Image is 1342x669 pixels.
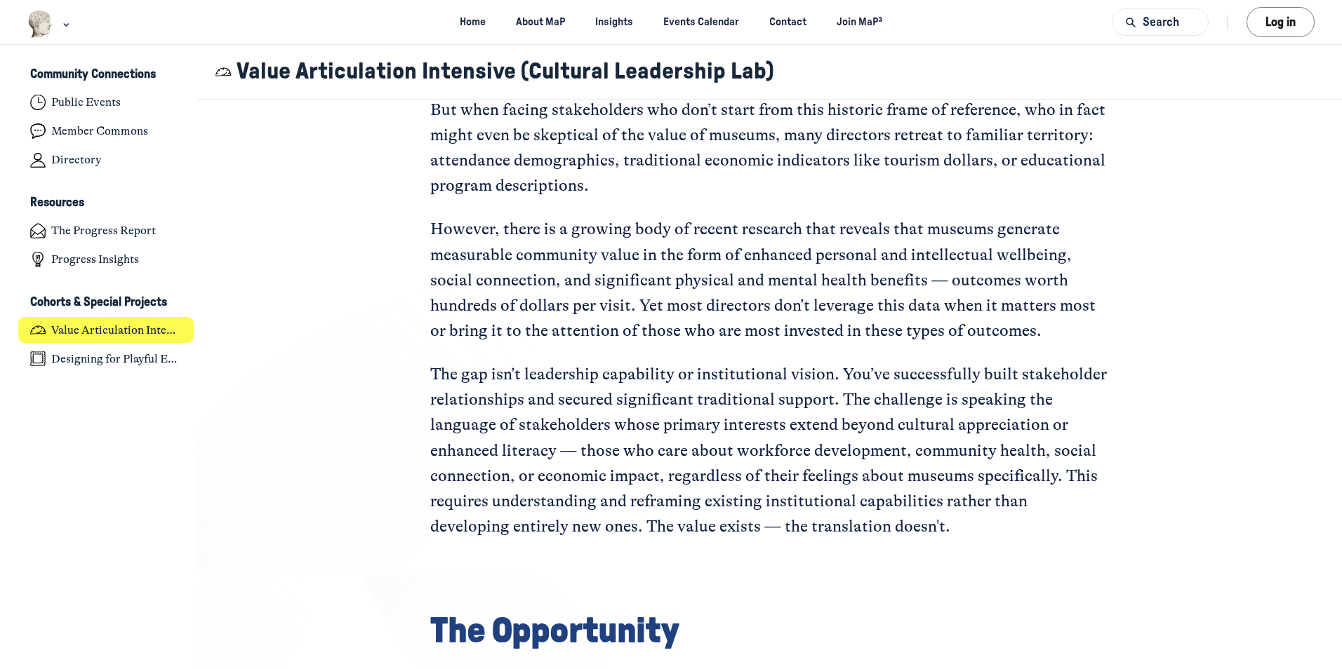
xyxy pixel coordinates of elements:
a: Events Calendar [651,9,752,35]
a: Value Articulation Intensive (Cultural Leadership Lab) [18,317,194,343]
h1: Value Articulation Intensive (Cultural Leadership Lab) [237,58,774,86]
a: Designing for Playful Engagement [18,346,194,372]
button: ResourcesCollapse space [18,191,194,215]
a: Progress Insights [18,247,194,273]
h4: Value Articulation Intensive (Cultural Leadership Lab) [51,323,182,337]
p: But when facing stakeholders who don’t start from this historic frame of reference, who in fact m... [430,97,1110,199]
img: Museums as Progress logo [27,11,53,38]
button: Museums as Progress logo [27,9,73,39]
a: Home [447,9,498,35]
p: However, there is a growing body of recent research that reveals that museums generate measurable... [430,217,1110,344]
h4: Designing for Playful Engagement [51,352,182,366]
a: About MaP [504,9,578,35]
p: The gap isn’t leadership capability or institutional vision. You’ve successfully built stakeholde... [430,362,1110,539]
header: Page Header [197,45,1342,100]
button: Community ConnectionsCollapse space [18,63,194,87]
h4: Progress Insights [51,252,139,266]
a: Insights [583,9,646,35]
h3: Cohorts & Special Projects [30,295,167,310]
h4: The Progress Report [51,224,156,238]
button: Search [1112,8,1209,36]
h4: Member Commons [51,124,148,138]
h4: Public Events [51,95,121,109]
a: Public Events [18,90,194,116]
h2: The Opportunity [430,609,1110,653]
a: Member Commons [18,119,194,144]
button: Log in [1247,7,1315,37]
a: The Progress Report [18,218,194,244]
h4: Directory [51,153,101,167]
button: Cohorts & Special ProjectsCollapse space [18,290,194,314]
h3: Resources [30,196,84,210]
h3: Community Connections [30,67,156,82]
a: Contact [757,9,819,35]
a: Join MaP³ [825,9,895,35]
a: Directory [18,147,194,173]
